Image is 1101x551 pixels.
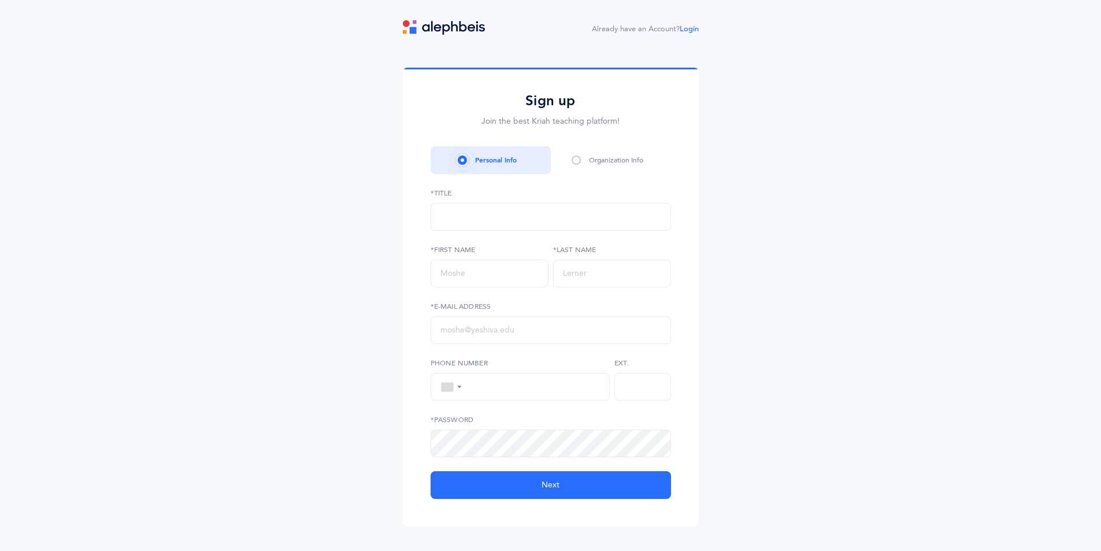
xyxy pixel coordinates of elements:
[431,471,671,499] button: Next
[431,245,548,255] label: *First Name
[553,260,671,287] input: Lerner
[431,92,671,110] h2: Sign up
[431,260,548,287] input: Moshe
[680,25,699,33] a: Login
[403,20,485,35] img: logo.svg
[431,203,671,231] select: Rabbi
[431,358,610,368] label: Phone Number
[431,116,671,128] p: Join the best Kriah teaching platform!
[592,24,699,35] div: Already have an Account?
[542,479,559,491] span: Next
[431,415,671,425] label: *Password
[431,316,671,344] input: moshe@yeshiva.edu
[431,188,671,198] label: *Title
[614,358,671,368] label: Ext.
[431,301,671,312] label: *E-Mail Address
[589,155,643,165] div: Organization Info
[456,383,462,391] span: ▼
[553,245,671,255] label: *Last Name
[475,155,517,165] div: Personal Info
